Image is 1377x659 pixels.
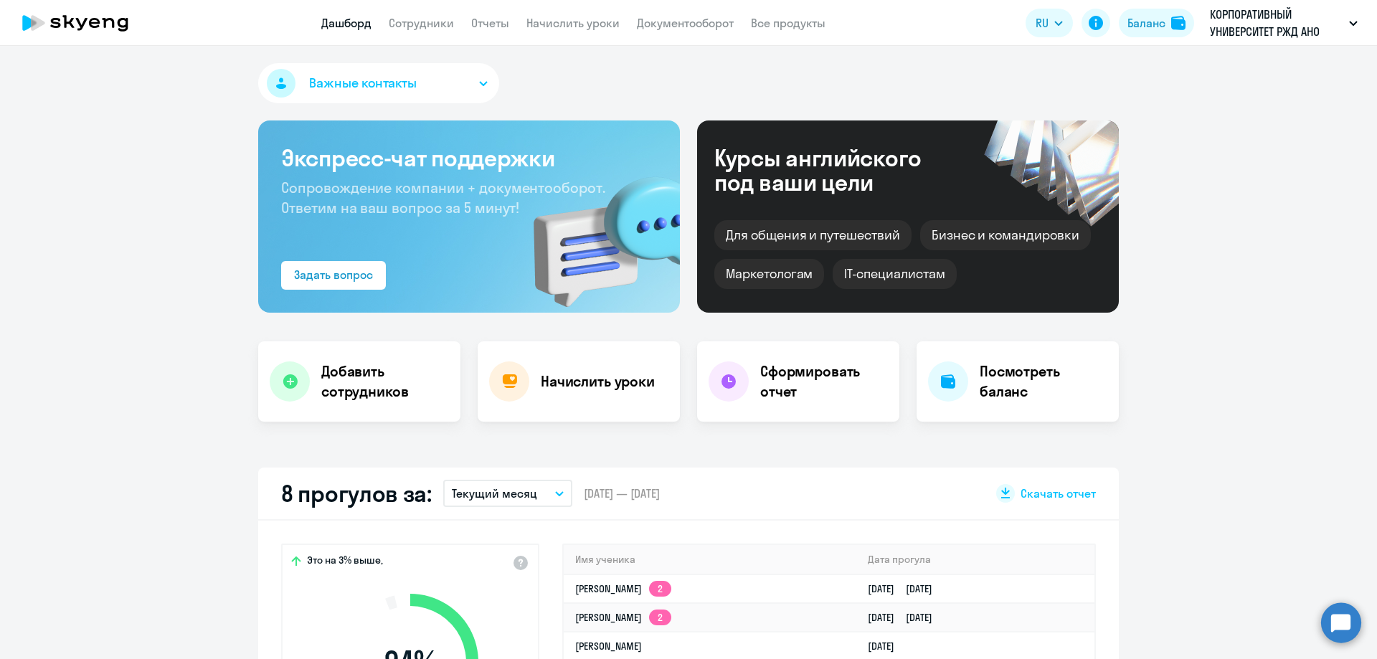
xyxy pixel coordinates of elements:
span: Это на 3% выше, [307,554,383,571]
a: Отчеты [471,16,509,30]
a: Все продукты [751,16,825,30]
a: [PERSON_NAME]2 [575,611,671,624]
a: [PERSON_NAME] [575,640,642,653]
span: Скачать отчет [1021,485,1096,501]
div: IT-специалистам [833,259,956,289]
span: RU [1036,14,1049,32]
button: Балансbalance [1119,9,1194,37]
a: Сотрудники [389,16,454,30]
h4: Начислить уроки [541,371,655,392]
p: КОРПОРАТИВНЫЙ УНИВЕРСИТЕТ РЖД АНО ДПО, RZD (РЖД)/ Российские железные дороги ООО_ KAM [1210,6,1343,40]
app-skyeng-badge: 2 [649,581,671,597]
a: Документооборот [637,16,734,30]
a: Дашборд [321,16,372,30]
h4: Посмотреть баланс [980,361,1107,402]
button: КОРПОРАТИВНЫЙ УНИВЕРСИТЕТ РЖД АНО ДПО, RZD (РЖД)/ Российские железные дороги ООО_ KAM [1203,6,1365,40]
h3: Экспресс-чат поддержки [281,143,657,172]
p: Текущий месяц [452,485,537,502]
div: Для общения и путешествий [714,220,912,250]
span: [DATE] — [DATE] [584,485,660,501]
span: Сопровождение компании + документооборот. Ответим на ваш вопрос за 5 минут! [281,179,605,217]
button: Важные контакты [258,63,499,103]
div: Курсы английского под ваши цели [714,146,960,194]
h4: Добавить сотрудников [321,361,449,402]
app-skyeng-badge: 2 [649,610,671,625]
th: Дата прогула [856,545,1094,574]
button: Текущий месяц [443,480,572,507]
h4: Сформировать отчет [760,361,888,402]
a: [DATE][DATE] [868,611,944,624]
div: Баланс [1127,14,1165,32]
a: [DATE][DATE] [868,582,944,595]
a: [DATE] [868,640,906,653]
h2: 8 прогулов за: [281,479,432,508]
th: Имя ученика [564,545,856,574]
div: Задать вопрос [294,266,373,283]
img: balance [1171,16,1186,30]
a: [PERSON_NAME]2 [575,582,671,595]
button: RU [1026,9,1073,37]
span: Важные контакты [309,74,417,93]
button: Задать вопрос [281,261,386,290]
a: Начислить уроки [526,16,620,30]
img: bg-img [513,151,680,313]
div: Бизнес и командировки [920,220,1091,250]
div: Маркетологам [714,259,824,289]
